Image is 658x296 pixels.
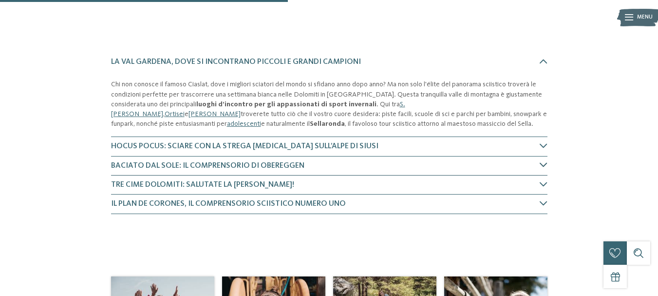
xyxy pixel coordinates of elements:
strong: Sellaronda [310,120,345,127]
span: Tre Cime Dolomiti: salutate la [PERSON_NAME]! [111,181,294,189]
span: Hocus Pocus: sciare con la strega [MEDICAL_DATA] sull’Alpe di Siusi [111,142,378,150]
span: Baciato dal sole: il comprensorio di Obereggen [111,162,304,170]
a: Ortisei [165,111,185,118]
strong: luoghi d’incontro per gli appassionati di sport invernali [196,101,376,108]
p: Chi non conosce il famoso Ciaslat, dove i migliori sciatori del mondo si sfidano anno dopo anno? ... [111,79,547,129]
a: [PERSON_NAME] [188,111,241,118]
span: Il Plan de Corones, il comprensorio sciistico numero uno [111,200,346,208]
a: adolescenti [227,120,261,127]
a: S. [PERSON_NAME] [111,101,405,118]
span: La Val Gardena, dove si incontrano piccoli e grandi campioni [111,58,361,66]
